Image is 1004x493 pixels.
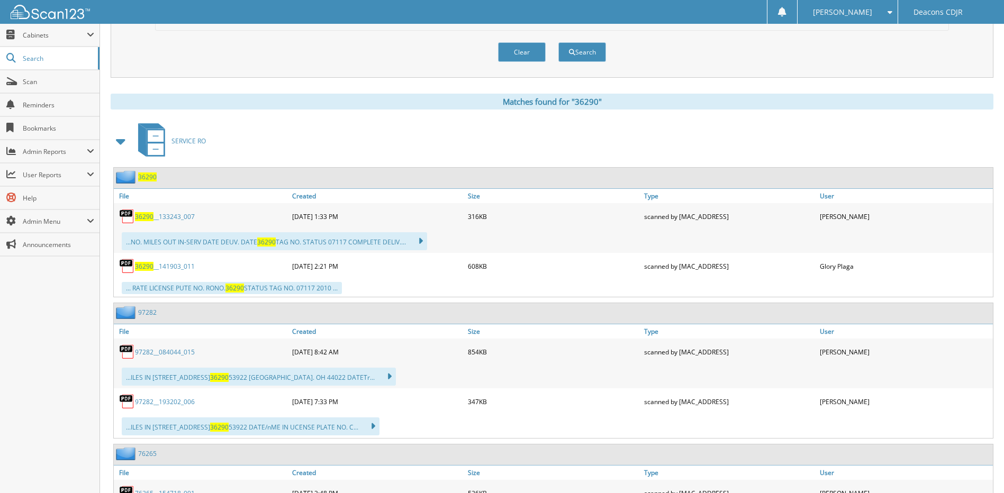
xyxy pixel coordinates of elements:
[913,9,963,15] span: Deacons CDJR
[641,324,817,339] a: Type
[135,212,195,221] a: 36290__133243_007
[119,344,135,360] img: PDF.png
[210,423,229,432] span: 36290
[641,189,817,203] a: Type
[23,54,93,63] span: Search
[817,465,993,480] a: User
[119,208,135,224] img: PDF.png
[23,77,94,86] span: Scan
[116,306,138,319] img: folder2.png
[119,258,135,274] img: PDF.png
[290,391,465,412] div: [DATE] 7:33 PM
[135,397,195,406] a: 97282__193202_006
[465,341,641,362] div: 854KB
[23,147,87,156] span: Admin Reports
[465,465,641,480] a: Size
[135,262,195,271] a: 36290__141903_011
[122,368,396,386] div: ...ILES IN [STREET_ADDRESS] 53922 [GEOGRAPHIC_DATA]. OH 44022 DATETr...
[116,170,138,184] img: folder2.png
[465,255,641,277] div: 608KB
[498,42,546,62] button: Clear
[817,391,993,412] div: [PERSON_NAME]
[813,9,872,15] span: [PERSON_NAME]
[171,136,206,145] span: SERVICE RO
[817,206,993,227] div: [PERSON_NAME]
[138,308,157,317] a: 97282
[138,449,157,458] a: 76265
[11,5,90,19] img: scan123-logo-white.svg
[210,373,229,382] span: 36290
[114,189,290,203] a: File
[119,394,135,409] img: PDF.png
[23,31,87,40] span: Cabinets
[290,255,465,277] div: [DATE] 2:21 PM
[122,417,379,435] div: ...ILES IN [STREET_ADDRESS] 53922 DATE/nME IN UCENSE PLATE NO. C...
[817,189,993,203] a: User
[23,217,87,226] span: Admin Menu
[23,170,87,179] span: User Reports
[116,447,138,460] img: folder2.png
[290,206,465,227] div: [DATE] 1:33 PM
[641,391,817,412] div: scanned by [MAC_ADDRESS]
[122,232,427,250] div: ...NO. MILES OUT IN-SERV DATE DEUV. DATE TAG NO. STATUS 07117 COMPLETE DELIV....
[951,442,1004,493] iframe: Chat Widget
[290,341,465,362] div: [DATE] 8:42 AM
[817,324,993,339] a: User
[135,348,195,357] a: 97282__084044_015
[290,465,465,480] a: Created
[290,189,465,203] a: Created
[817,255,993,277] div: Glory Plaga
[817,341,993,362] div: [PERSON_NAME]
[111,94,993,109] div: Matches found for "36290"
[135,262,153,271] span: 36290
[641,465,817,480] a: Type
[641,255,817,277] div: scanned by [MAC_ADDRESS]
[23,240,94,249] span: Announcements
[465,189,641,203] a: Size
[23,194,94,203] span: Help
[114,465,290,480] a: File
[23,101,94,109] span: Reminders
[122,282,342,294] div: ... RATE LICENSE PUTE NO. RONO. STATUS TAG NO. 07117 2010 ...
[465,324,641,339] a: Size
[558,42,606,62] button: Search
[641,206,817,227] div: scanned by [MAC_ADDRESS]
[135,212,153,221] span: 36290
[23,124,94,133] span: Bookmarks
[290,324,465,339] a: Created
[138,172,157,181] a: 36290
[114,324,290,339] a: File
[465,391,641,412] div: 347KB
[225,284,244,293] span: 36290
[465,206,641,227] div: 316KB
[257,238,276,246] span: 36290
[641,341,817,362] div: scanned by [MAC_ADDRESS]
[132,120,206,162] a: SERVICE RO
